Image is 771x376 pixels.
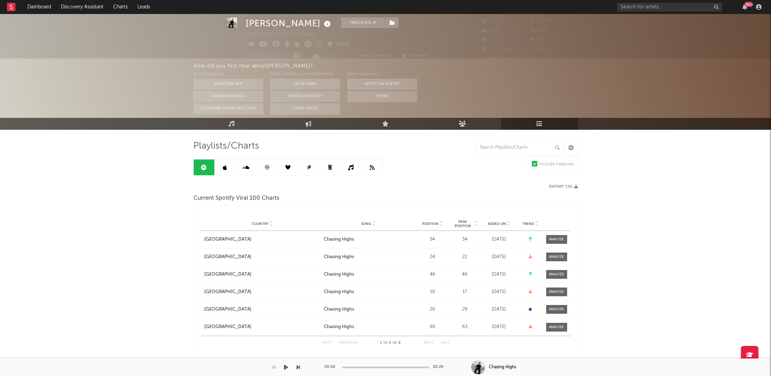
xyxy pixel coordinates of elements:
[204,271,251,278] div: [GEOGRAPHIC_DATA]
[270,103,340,114] button: Other Tools
[339,341,357,345] button: Previous
[204,271,320,278] a: [GEOGRAPHIC_DATA]
[347,70,417,79] div: Other Sources
[341,17,385,28] button: Tracking
[452,324,478,331] div: 63
[322,341,332,345] button: First
[452,271,478,278] div: 46
[617,3,722,12] input: Search for artists
[337,41,350,49] button: Edit
[347,91,417,102] button: Other
[417,289,448,296] div: 18
[530,29,547,33] span: 236
[307,51,352,61] button: Email AlertsOn
[204,254,320,261] a: [GEOGRAPHIC_DATA]
[193,79,263,90] button: Sodatone App
[324,324,354,331] div: Chasing Highs
[193,70,263,79] div: With Sodatone
[356,51,396,61] a: Benchmark
[417,236,448,243] div: 34
[270,70,340,79] div: Other A&R Discovery Methods
[204,324,320,331] a: [GEOGRAPHIC_DATA]
[204,289,251,296] div: [GEOGRAPHIC_DATA]
[744,2,753,7] div: 99 +
[324,289,354,296] div: Chasing Highs
[204,306,320,313] a: [GEOGRAPHIC_DATA]
[482,19,503,24] span: 5,430
[530,19,551,24] span: 2,396
[252,222,269,226] span: Country
[417,254,448,261] div: 24
[452,220,474,228] span: Peak Position
[417,271,448,278] div: 46
[489,364,516,370] div: Chasing Highs
[482,38,499,43] span: 244
[452,306,478,313] div: 29
[324,289,413,296] a: Chasing Highs
[482,48,551,52] span: 597,333 Monthly Listeners
[441,341,450,345] button: Last
[488,222,506,226] span: Added On
[324,254,413,261] a: Chasing Highs
[324,306,413,313] a: Chasing Highs
[324,254,354,261] div: Chasing Highs
[433,363,447,371] div: 00:29
[324,236,354,243] div: Chasing Highs
[204,236,320,243] a: [GEOGRAPHIC_DATA]
[417,324,448,331] div: 66
[204,324,251,331] div: [GEOGRAPHIC_DATA]
[324,306,354,313] div: Chasing Highs
[324,271,354,278] div: Chasing Highs
[270,79,340,90] button: On My Own
[193,142,259,150] span: Playlists/Charts
[204,289,320,296] a: [GEOGRAPHIC_DATA]
[452,236,478,243] div: 34
[481,254,516,261] div: [DATE]
[530,38,546,43] span: 595
[193,103,263,114] button: Sodatone Snowflake Data
[399,51,433,61] button: Summary
[365,52,392,61] span: Benchmark
[324,324,413,331] a: Chasing Highs
[482,56,523,61] span: Jump Score: 84.9
[361,222,371,226] span: Song
[270,91,340,102] button: Word Of Mouth
[393,341,397,345] span: of
[408,54,429,58] span: Summary
[246,51,290,61] button: Tracking
[246,17,333,29] div: [PERSON_NAME]
[476,141,563,155] input: Search Playlists/Charts
[371,339,410,347] div: 1 6 6
[422,222,438,226] span: Position
[742,4,747,10] button: 99+
[417,306,448,313] div: 29
[324,271,413,278] a: Chasing Highs
[481,306,516,313] div: [DATE]
[204,236,251,243] div: [GEOGRAPHIC_DATA]
[424,341,434,345] button: Next
[204,254,251,261] div: [GEOGRAPHIC_DATA]
[539,160,574,169] div: Include Features
[193,91,263,102] button: Sodatone Emails
[481,271,516,278] div: [DATE]
[347,79,417,90] button: Artist on Roster
[204,306,251,313] div: [GEOGRAPHIC_DATA]
[481,324,516,331] div: [DATE]
[549,185,578,189] button: Export CSV
[481,289,516,296] div: [DATE]
[246,30,332,39] div: [GEOGRAPHIC_DATA] | Dance
[324,236,413,243] a: Chasing Highs
[193,194,279,203] span: Current Spotify Viral 100 Charts
[452,289,478,296] div: 17
[324,363,338,371] div: 00:00
[481,236,516,243] div: [DATE]
[383,341,387,345] span: to
[452,254,478,261] div: 22
[482,29,499,33] span: 626
[342,55,348,58] em: On
[522,222,534,226] span: Trend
